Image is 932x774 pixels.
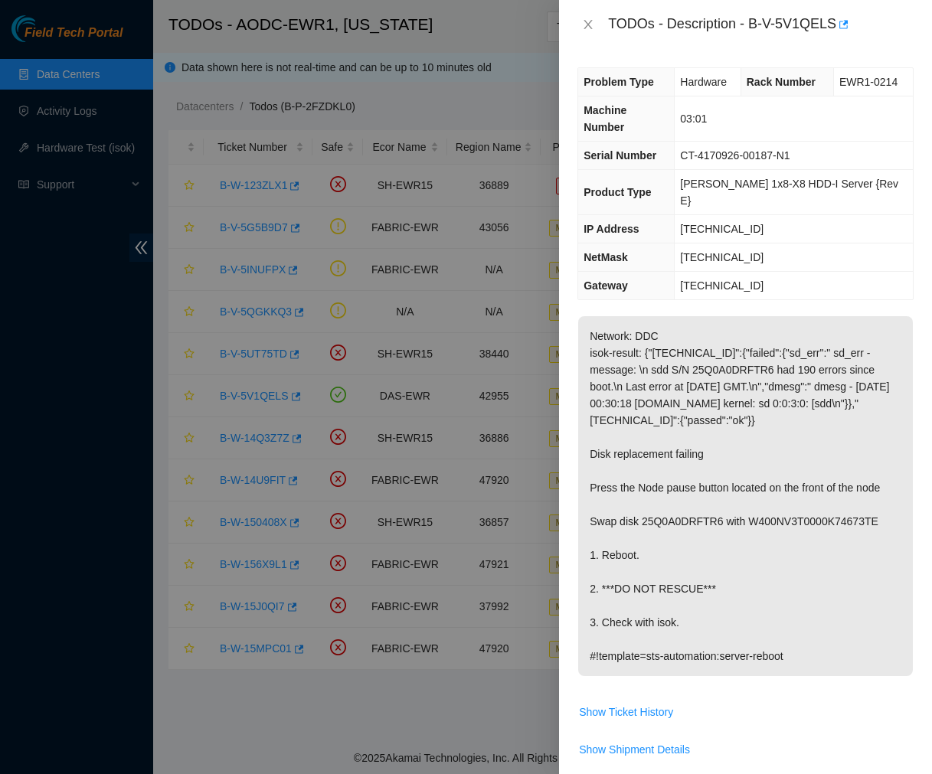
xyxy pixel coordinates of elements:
button: Show Ticket History [578,700,674,724]
span: 03:01 [680,113,707,125]
span: Show Shipment Details [579,741,690,758]
span: Problem Type [584,76,654,88]
span: Gateway [584,279,628,292]
span: Product Type [584,186,651,198]
span: Rack Number [747,76,816,88]
span: [TECHNICAL_ID] [680,279,764,292]
div: TODOs - Description - B-V-5V1QELS [608,12,914,37]
span: Hardware [680,76,727,88]
span: close [582,18,594,31]
span: [PERSON_NAME] 1x8-X8 HDD-I Server {Rev E} [680,178,898,207]
button: Close [577,18,599,32]
span: IP Address [584,223,639,235]
span: EWR1-0214 [839,76,898,88]
span: [TECHNICAL_ID] [680,223,764,235]
span: NetMask [584,251,628,263]
span: Show Ticket History [579,704,673,720]
span: CT-4170926-00187-N1 [680,149,790,162]
span: [TECHNICAL_ID] [680,251,764,263]
button: Show Shipment Details [578,737,691,762]
p: Network: DDC isok-result: {"[TECHNICAL_ID]":{"failed":{"sd_err":" sd_err - message: \n sdd S/N 25... [578,316,913,676]
span: Serial Number [584,149,656,162]
span: Machine Number [584,104,626,133]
